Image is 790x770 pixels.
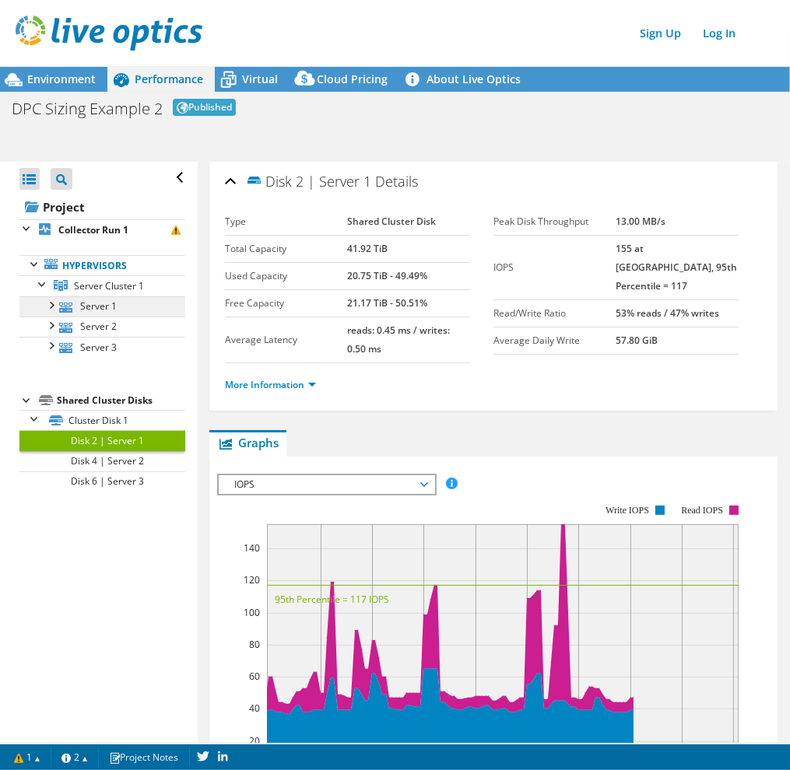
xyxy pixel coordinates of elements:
[19,337,185,357] a: Server 3
[19,451,185,471] a: Disk 4 | Server 2
[173,99,236,116] span: Published
[249,670,260,683] text: 60
[225,332,348,348] label: Average Latency
[19,471,185,492] a: Disk 6 | Server 3
[19,296,185,317] a: Server 1
[616,215,665,228] b: 13.00 MB/s
[375,172,418,191] span: Details
[12,101,163,117] h1: DPC Sizing Example 2
[19,317,185,337] a: Server 2
[225,214,348,229] label: Type
[493,333,616,348] label: Average Daily Write
[19,275,185,296] a: Server Cluster 1
[98,747,190,767] a: Project Notes
[275,593,389,606] text: 95th Percentile = 117 IOPS
[242,72,278,86] span: Virtual
[27,72,96,86] span: Environment
[249,638,260,651] text: 80
[244,541,260,555] text: 140
[74,279,144,292] span: Server Cluster 1
[58,223,128,236] b: Collector Run 1
[681,505,723,516] text: Read IOPS
[317,72,388,86] span: Cloud Pricing
[347,296,427,310] b: 21.17 TiB - 50.51%
[606,505,649,516] text: Write IOPS
[616,334,658,347] b: 57.80 GiB
[616,242,737,292] b: 155 at [GEOGRAPHIC_DATA], 95th Percentile = 117
[347,215,436,228] b: Shared Cluster Disk
[19,410,185,430] a: Cluster Disk 1
[225,296,348,311] label: Free Capacity
[347,269,427,282] b: 20.75 TiB - 49.49%
[347,242,388,255] b: 41.92 TiB
[493,214,616,229] label: Peak Disk Throughput
[226,475,427,494] span: IOPS
[3,747,51,767] a: 1
[249,702,260,715] text: 40
[135,72,203,86] span: Performance
[19,219,185,240] a: Collector Run 1
[16,16,202,51] img: live_optics_svg.svg
[57,391,185,410] div: Shared Cluster Disks
[225,378,316,391] a: More Information
[19,194,185,219] a: Project
[19,430,185,450] a: Disk 2 | Server 1
[493,260,616,275] label: IOPS
[249,734,260,747] text: 20
[244,606,260,619] text: 100
[399,67,532,92] a: About Live Optics
[245,172,371,190] span: Disk 2 | Server 1
[695,22,743,44] a: Log In
[632,22,689,44] a: Sign Up
[347,324,450,355] b: reads: 0.45 ms / writes: 0.50 ms
[493,306,616,321] label: Read/Write Ratio
[19,255,185,275] a: Hypervisors
[225,241,348,257] label: Total Capacity
[217,435,279,450] span: Graphs
[244,573,260,586] text: 120
[225,268,348,284] label: Used Capacity
[616,306,719,320] b: 53% reads / 47% writes
[51,747,99,767] a: 2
